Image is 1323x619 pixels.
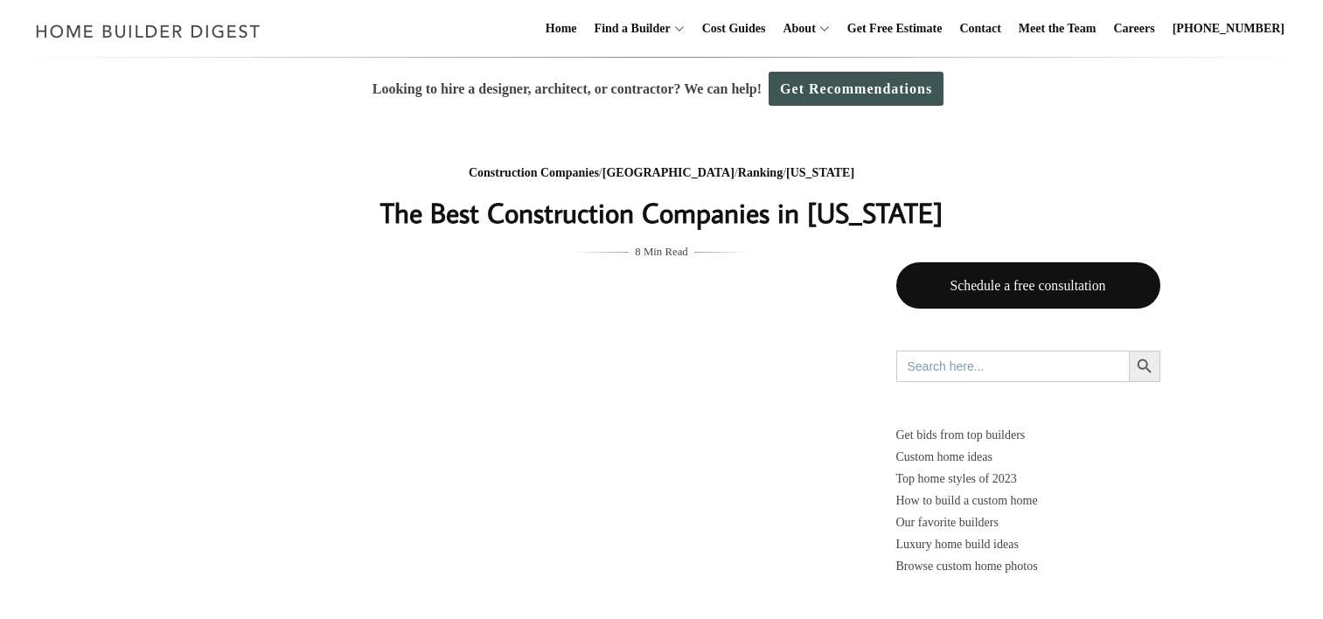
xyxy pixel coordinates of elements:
a: Cost Guides [695,1,773,57]
a: [GEOGRAPHIC_DATA] [602,166,735,179]
a: Home [539,1,584,57]
span: 8 Min Read [635,242,687,261]
a: Get Free Estimate [840,1,950,57]
h1: The Best Construction Companies in [US_STATE] [313,191,1011,233]
a: About [776,1,815,57]
a: [US_STATE] [786,166,854,179]
a: Construction Companies [469,166,599,179]
a: Contact [952,1,1007,57]
div: / / / [313,163,1011,184]
a: Careers [1107,1,1162,57]
a: Find a Builder [588,1,671,57]
a: Ranking [738,166,783,179]
a: [PHONE_NUMBER] [1166,1,1292,57]
a: Get Recommendations [769,72,944,106]
a: Meet the Team [1012,1,1104,57]
img: Home Builder Digest [28,14,268,48]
